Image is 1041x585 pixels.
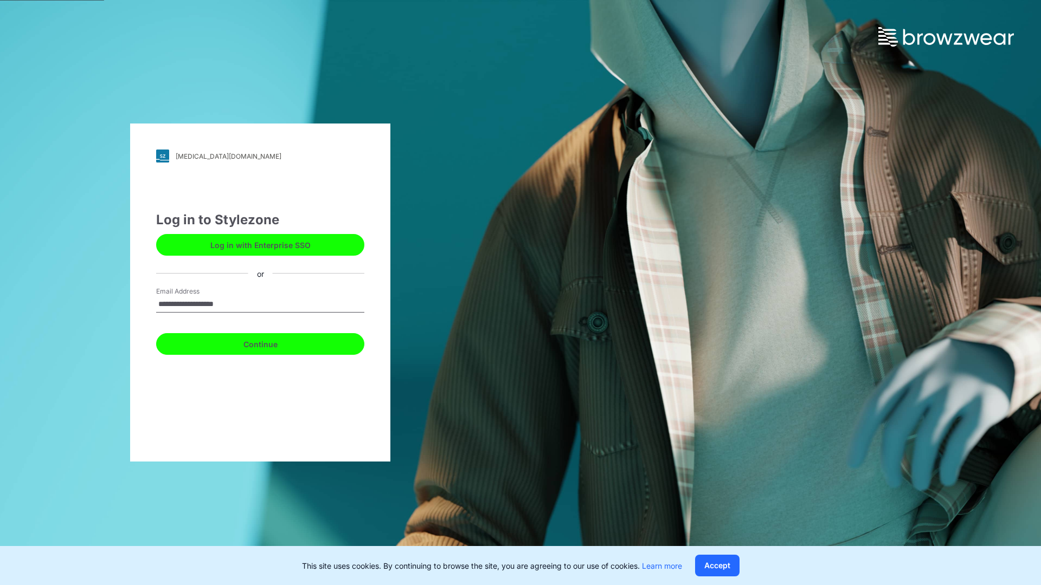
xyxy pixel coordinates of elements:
div: or [248,268,273,279]
a: Learn more [642,561,682,570]
label: Email Address [156,287,232,296]
p: This site uses cookies. By continuing to browse the site, you are agreeing to our use of cookies. [302,560,682,571]
div: Log in to Stylezone [156,210,364,230]
img: svg+xml;base64,PHN2ZyB3aWR0aD0iMjgiIGhlaWdodD0iMjgiIHZpZXdCb3g9IjAgMCAyOCAyOCIgZmlsbD0ibm9uZSIgeG... [156,149,169,162]
a: [MEDICAL_DATA][DOMAIN_NAME] [156,149,364,162]
button: Continue [156,333,364,355]
button: Accept [695,555,740,576]
img: browzwear-logo.73288ffb.svg [878,27,1014,47]
div: [MEDICAL_DATA][DOMAIN_NAME] [176,152,281,160]
button: Log in with Enterprise SSO [156,234,364,256]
